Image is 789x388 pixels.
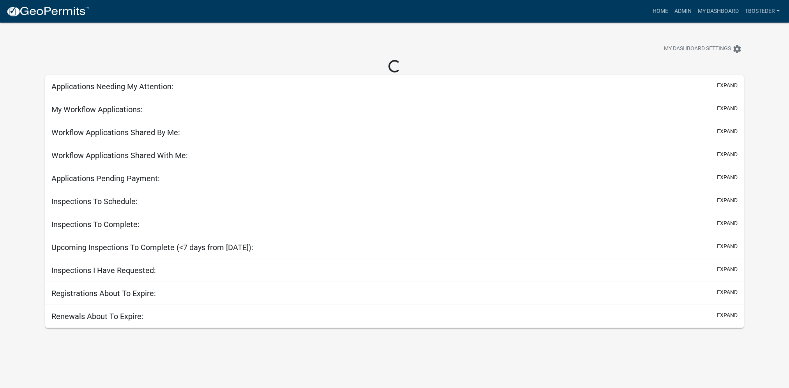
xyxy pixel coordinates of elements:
button: expand [717,127,738,136]
h5: Inspections To Complete: [51,220,139,229]
h5: Inspections To Schedule: [51,197,138,206]
button: expand [717,265,738,273]
a: My Dashboard [695,4,742,19]
button: expand [717,81,738,90]
button: expand [717,288,738,296]
h5: Workflow Applications Shared With Me: [51,151,188,160]
button: expand [717,196,738,205]
button: expand [717,104,738,113]
button: My Dashboard Settingssettings [658,41,748,56]
i: settings [733,44,742,54]
h5: Upcoming Inspections To Complete (<7 days from [DATE]): [51,243,253,252]
button: expand [717,311,738,319]
a: Admin [671,4,695,19]
button: expand [717,150,738,159]
span: My Dashboard Settings [664,44,731,54]
h5: Workflow Applications Shared By Me: [51,128,180,137]
a: Home [650,4,671,19]
h5: Registrations About To Expire: [51,289,156,298]
h5: Renewals About To Expire: [51,312,143,321]
h5: Inspections I Have Requested: [51,266,156,275]
h5: Applications Pending Payment: [51,174,160,183]
a: tbosteder [742,4,783,19]
h5: Applications Needing My Attention: [51,82,173,91]
h5: My Workflow Applications: [51,105,143,114]
button: expand [717,242,738,250]
button: expand [717,219,738,228]
button: expand [717,173,738,182]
